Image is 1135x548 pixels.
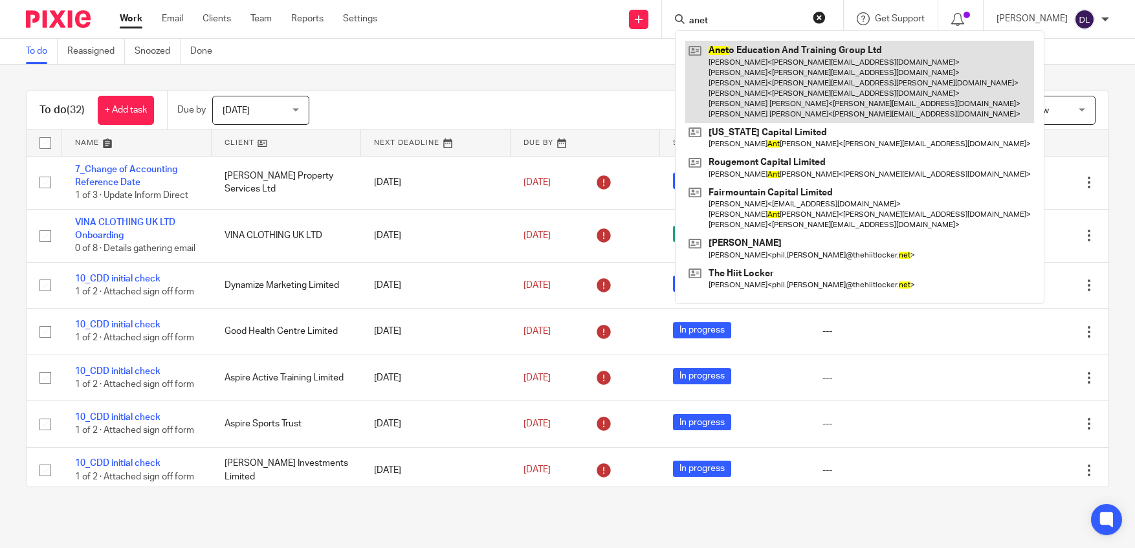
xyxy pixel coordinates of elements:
[212,156,361,209] td: [PERSON_NAME] Property Services Ltd
[223,106,250,115] span: [DATE]
[523,466,551,475] span: [DATE]
[673,226,732,242] span: Not started
[361,262,511,308] td: [DATE]
[135,39,181,64] a: Snoozed
[997,12,1068,25] p: [PERSON_NAME]
[75,287,194,296] span: 1 of 2 · Attached sign off form
[75,459,160,468] a: 10_CDD initial check
[523,281,551,290] span: [DATE]
[212,355,361,400] td: Aspire Active Training Limited
[75,245,195,254] span: 0 of 8 · Details gathering email
[361,209,511,262] td: [DATE]
[120,12,142,25] a: Work
[75,472,194,481] span: 1 of 2 · Attached sign off form
[523,178,551,187] span: [DATE]
[291,12,324,25] a: Reports
[361,309,511,355] td: [DATE]
[343,12,377,25] a: Settings
[673,276,731,292] span: In progress
[75,334,194,343] span: 1 of 2 · Attached sign off form
[361,156,511,209] td: [DATE]
[26,10,91,28] img: Pixie
[250,12,272,25] a: Team
[75,367,160,376] a: 10_CDD initial check
[822,371,946,384] div: ---
[523,327,551,336] span: [DATE]
[688,16,804,27] input: Search
[822,325,946,338] div: ---
[361,401,511,447] td: [DATE]
[75,191,188,200] span: 1 of 3 · Update Inform Direct
[190,39,222,64] a: Done
[673,173,731,189] span: In progress
[212,401,361,447] td: Aspire Sports Trust
[75,320,160,329] a: 10_CDD initial check
[203,12,231,25] a: Clients
[212,447,361,493] td: [PERSON_NAME] Investments Limited
[98,96,154,125] a: + Add task
[75,426,194,435] span: 1 of 2 · Attached sign off form
[75,413,160,422] a: 10_CDD initial check
[523,373,551,382] span: [DATE]
[75,274,160,283] a: 10_CDD initial check
[673,414,731,430] span: In progress
[822,417,946,430] div: ---
[361,447,511,493] td: [DATE]
[212,262,361,308] td: Dynamize Marketing Limited
[67,105,85,115] span: (32)
[673,322,731,338] span: In progress
[673,461,731,477] span: In progress
[822,464,946,477] div: ---
[813,11,826,24] button: Clear
[212,209,361,262] td: VINA CLOTHING UK LTD
[75,165,177,187] a: 7_Change of Accounting Reference Date
[523,231,551,240] span: [DATE]
[39,104,85,117] h1: To do
[523,419,551,428] span: [DATE]
[177,104,206,116] p: Due by
[26,39,58,64] a: To do
[75,218,175,240] a: VINA CLOTHING UK LTD Onboarding
[67,39,125,64] a: Reassigned
[361,355,511,400] td: [DATE]
[673,368,731,384] span: In progress
[162,12,183,25] a: Email
[1074,9,1095,30] img: svg%3E
[875,14,925,23] span: Get Support
[75,380,194,389] span: 1 of 2 · Attached sign off form
[212,309,361,355] td: Good Health Centre Limited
